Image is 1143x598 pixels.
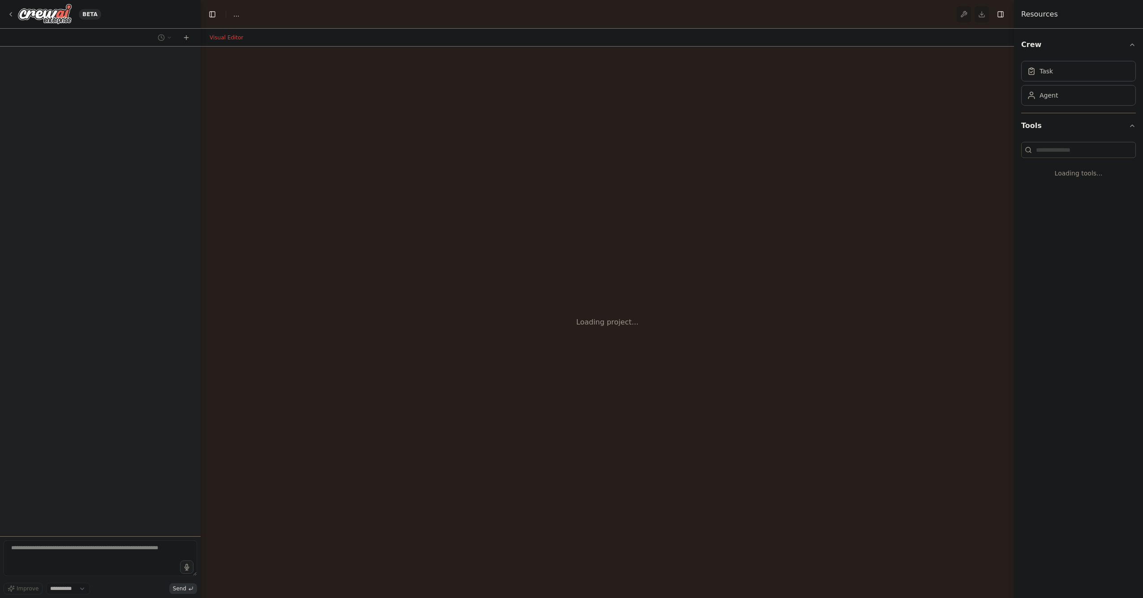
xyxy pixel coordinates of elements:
button: Switch to previous chat [154,32,176,43]
button: Improve [4,583,43,594]
div: Loading project... [576,317,639,328]
button: Start a new chat [179,32,193,43]
div: Loading tools... [1021,162,1136,185]
nav: breadcrumb [233,10,239,19]
button: Crew [1021,32,1136,57]
div: BETA [79,9,101,20]
div: Tools [1021,138,1136,192]
button: Send [169,583,197,594]
span: ... [233,10,239,19]
button: Hide left sidebar [206,8,219,21]
h4: Resources [1021,9,1058,20]
img: Logo [18,4,72,24]
div: Agent [1040,91,1058,100]
div: Task [1040,67,1053,76]
span: Send [173,585,186,592]
div: Crew [1021,57,1136,113]
button: Hide right sidebar [994,8,1007,21]
span: Improve [17,585,39,592]
button: Tools [1021,113,1136,138]
button: Visual Editor [204,32,249,43]
button: Click to speak your automation idea [180,560,193,574]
